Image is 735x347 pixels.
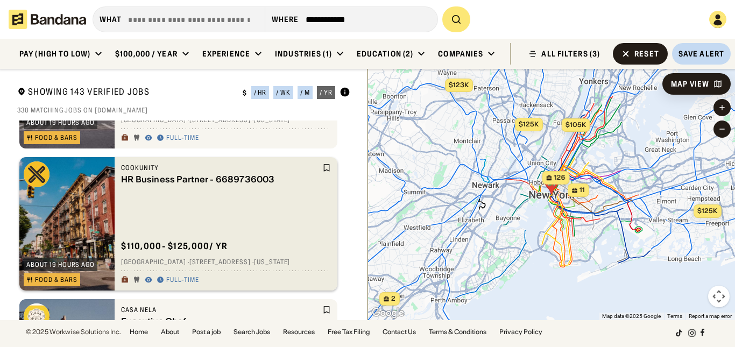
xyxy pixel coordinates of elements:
[35,277,77,283] div: Food & Bars
[689,313,732,319] a: Report a map error
[17,86,234,100] div: Showing 143 Verified Jobs
[579,186,585,195] span: 11
[19,49,90,59] div: Pay (High to Low)
[130,329,148,335] a: Home
[24,303,50,329] img: Casa Nela logo
[17,121,350,320] div: grid
[9,10,86,29] img: Bandana logotype
[121,306,320,314] div: Casa Nela
[121,174,320,185] div: HR Business Partner - 6689736003
[17,106,350,115] div: 330 matching jobs on [DOMAIN_NAME]
[499,329,542,335] a: Privacy Policy
[300,89,310,96] div: / m
[192,329,221,335] a: Post a job
[234,329,270,335] a: Search Jobs
[383,329,416,335] a: Contact Us
[26,261,95,268] div: about 19 hours ago
[429,329,486,335] a: Terms & Conditions
[328,329,370,335] a: Free Tax Filing
[121,316,320,327] div: Executive Chef
[276,89,291,96] div: / wk
[254,89,267,96] div: / hr
[320,89,333,96] div: / yr
[272,15,299,24] div: Where
[554,173,565,182] span: 126
[202,49,250,59] div: Experience
[26,119,95,126] div: about 19 hours ago
[370,306,406,320] img: Google
[243,89,247,97] div: $
[602,313,661,319] span: Map data ©2025 Google
[166,134,199,143] div: Full-time
[166,276,199,285] div: Full-time
[634,50,659,58] div: Reset
[121,116,331,125] div: [GEOGRAPHIC_DATA] · [STREET_ADDRESS] · [US_STATE]
[100,15,122,24] div: what
[357,49,414,59] div: Education (2)
[161,329,179,335] a: About
[275,49,332,59] div: Industries (1)
[35,134,77,141] div: Food & Bars
[708,286,730,307] button: Map camera controls
[121,164,320,172] div: CookUnity
[667,313,682,319] a: Terms (opens in new tab)
[541,50,600,58] div: ALL FILTERS (3)
[519,120,539,128] span: $125k
[565,121,585,129] span: $105k
[26,329,121,335] div: © 2025 Workwise Solutions Inc.
[24,161,50,187] img: CookUnity logo
[121,240,228,252] div: $ 110,000 - $125,000 / yr
[391,294,395,303] span: 2
[121,258,331,267] div: [GEOGRAPHIC_DATA] · [STREET_ADDRESS] · [US_STATE]
[115,49,178,59] div: $100,000 / year
[449,81,469,89] span: $123k
[671,80,709,88] div: Map View
[370,306,406,320] a: Open this area in Google Maps (opens a new window)
[697,207,717,215] span: $125k
[679,49,724,59] div: Save Alert
[438,49,483,59] div: Companies
[283,329,315,335] a: Resources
